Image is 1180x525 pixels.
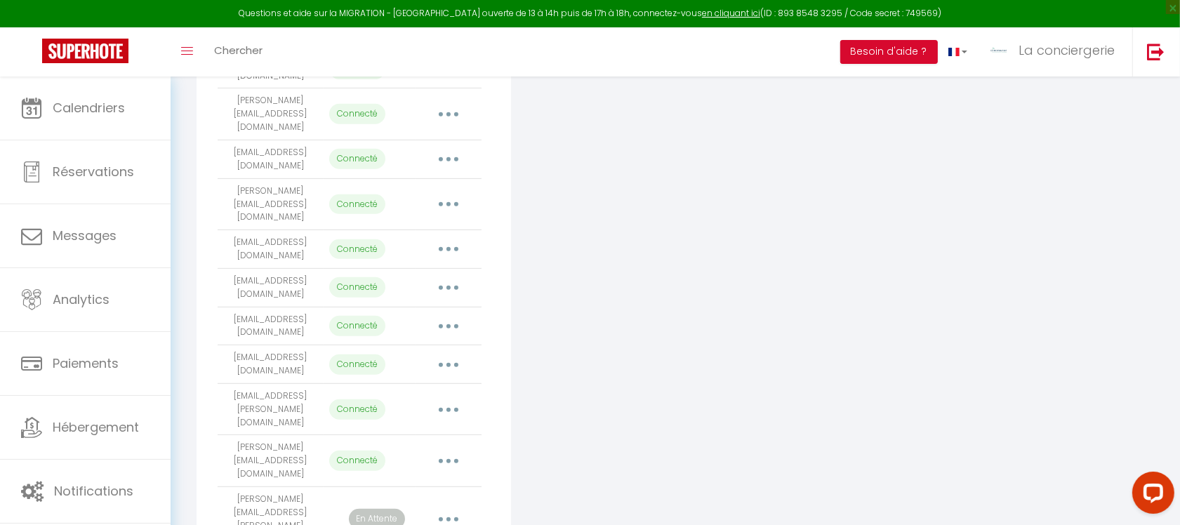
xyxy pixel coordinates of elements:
[53,354,119,372] span: Paiements
[702,7,760,19] a: en cliquant ici
[218,435,324,487] td: [PERSON_NAME][EMAIL_ADDRESS][DOMAIN_NAME]
[329,399,385,420] p: Connecté
[218,268,324,307] td: [EMAIL_ADDRESS][DOMAIN_NAME]
[218,230,324,269] td: [EMAIL_ADDRESS][DOMAIN_NAME]
[329,104,385,124] p: Connecté
[1019,41,1115,59] span: La conciergerie
[214,43,263,58] span: Chercher
[329,316,385,336] p: Connecté
[329,149,385,169] p: Connecté
[329,451,385,471] p: Connecté
[42,39,128,63] img: Super Booking
[218,307,324,345] td: [EMAIL_ADDRESS][DOMAIN_NAME]
[1121,466,1180,525] iframe: LiveChat chat widget
[1147,43,1165,60] img: logout
[978,27,1132,77] a: ... La conciergerie
[218,88,324,140] td: [PERSON_NAME][EMAIL_ADDRESS][DOMAIN_NAME]
[329,194,385,215] p: Connecté
[329,239,385,260] p: Connecté
[53,99,125,117] span: Calendriers
[329,354,385,375] p: Connecté
[218,178,324,230] td: [PERSON_NAME][EMAIL_ADDRESS][DOMAIN_NAME]
[218,345,324,384] td: [EMAIL_ADDRESS][DOMAIN_NAME]
[53,418,139,436] span: Hébergement
[329,277,385,298] p: Connecté
[218,383,324,435] td: [EMAIL_ADDRESS][PERSON_NAME][DOMAIN_NAME]
[53,291,110,308] span: Analytics
[988,40,1009,61] img: ...
[218,140,324,178] td: [EMAIL_ADDRESS][DOMAIN_NAME]
[53,163,134,180] span: Réservations
[53,227,117,244] span: Messages
[840,40,938,64] button: Besoin d'aide ?
[54,482,133,500] span: Notifications
[204,27,273,77] a: Chercher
